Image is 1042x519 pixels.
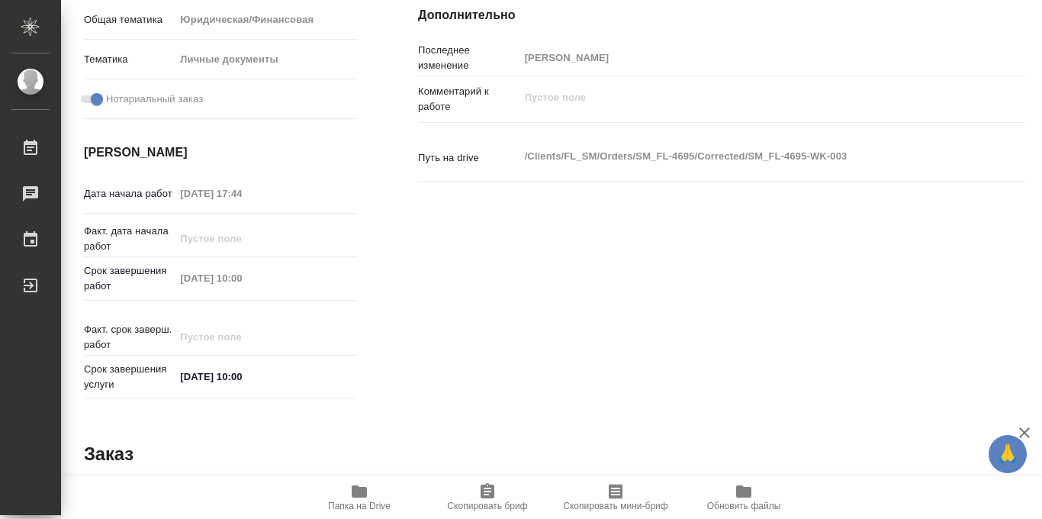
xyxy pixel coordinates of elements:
[418,6,1025,24] h4: Дополнительно
[175,182,308,205] input: Пустое поле
[84,143,357,162] h4: [PERSON_NAME]
[84,362,175,392] p: Срок завершения услуги
[552,476,680,519] button: Скопировать мини-бриф
[84,186,175,201] p: Дата начала работ
[519,143,975,169] textarea: /Clients/FL_SM/Orders/SM_FL-4695/Corrected/SM_FL-4695-WK-003
[328,501,391,511] span: Папка на Drive
[563,501,667,511] span: Скопировать мини-бриф
[519,47,975,69] input: Пустое поле
[84,224,175,254] p: Факт. дата начала работ
[995,438,1021,470] span: 🙏
[106,92,203,107] span: Нотариальный заказ
[707,501,781,511] span: Обновить файлы
[175,326,308,348] input: Пустое поле
[680,476,808,519] button: Обновить файлы
[418,43,519,73] p: Последнее изменение
[423,476,552,519] button: Скопировать бриф
[84,12,175,27] p: Общая тематика
[175,47,357,73] div: Личные документы
[84,52,175,67] p: Тематика
[84,322,175,353] p: Факт. срок заверш. работ
[295,476,423,519] button: Папка на Drive
[175,366,308,388] input: ✎ Введи что-нибудь
[989,435,1027,473] button: 🙏
[175,227,308,250] input: Пустое поле
[418,84,519,114] p: Комментарий к работе
[418,150,519,166] p: Путь на drive
[175,267,308,289] input: Пустое поле
[84,263,175,294] p: Срок завершения работ
[447,501,527,511] span: Скопировать бриф
[84,442,133,466] h2: Заказ
[175,7,357,33] div: Юридическая/Финансовая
